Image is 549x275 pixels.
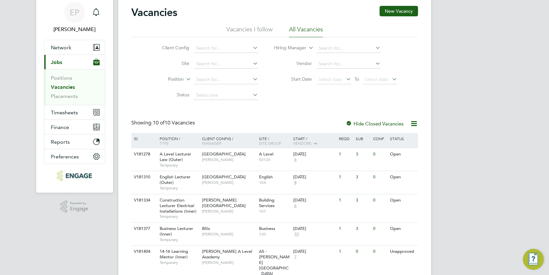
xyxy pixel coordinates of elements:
span: To [353,75,361,83]
button: Network [44,40,105,55]
div: 0 [354,246,371,258]
input: Search for... [316,44,381,53]
div: 0 [371,194,388,206]
label: Site [152,60,189,66]
div: 0 [371,223,388,235]
div: V181310 [132,171,155,183]
span: English Lecturer (Outer) [160,174,191,185]
div: 0 [371,246,388,258]
div: Reqd [337,133,354,144]
button: Reports [44,135,105,149]
div: 1 [337,194,354,206]
span: 6 [293,203,297,209]
span: English [259,174,273,180]
div: 1 [337,246,354,258]
span: 107 [259,209,290,214]
span: [PERSON_NAME] [202,232,256,237]
span: 7 [293,254,297,260]
button: New Vacancy [380,6,418,16]
span: [PERSON_NAME] A Level Academy [202,249,252,260]
div: 1 [337,171,354,183]
span: A Level Lecturer Law (Outer) [160,151,191,162]
span: 50120 [259,157,290,162]
span: Reports [51,139,70,145]
span: Site Group [259,140,281,146]
div: 3 [354,223,371,235]
span: Building Services [259,197,275,208]
div: Status [388,133,417,144]
span: Network [51,44,71,51]
div: 3 [354,194,371,206]
span: 120 [259,232,290,237]
a: Positions [51,75,72,81]
span: Powered by [70,201,88,206]
span: 10 of [153,120,165,126]
span: 104 [259,180,290,185]
div: V181278 [132,148,155,160]
div: Open [388,223,417,235]
label: Client Config [152,45,189,51]
span: Construction Lecturer Electrical Installations (Inner) [160,197,196,214]
div: V181404 [132,246,155,258]
li: Vacancies I follow [226,25,273,37]
input: Search for... [194,59,258,69]
a: Powered byEngage [61,201,88,213]
li: All Vacancies [289,25,323,37]
button: Finance [44,120,105,134]
span: Temporary [160,260,199,265]
span: [PERSON_NAME] [202,157,256,162]
div: Open [388,148,417,160]
span: 14-16 Learning Mentor (Inner) [160,249,188,260]
div: [DATE] [293,174,336,180]
label: Vendor [274,60,312,66]
input: Search for... [194,75,258,84]
div: Conf [371,133,388,144]
div: [DATE] [293,198,336,203]
span: A Level [259,151,273,157]
div: Open [388,171,417,183]
span: Jobs [51,59,62,65]
label: Hide Closed Vacancies [346,121,404,127]
span: Temporary [160,237,199,242]
input: Select one [194,91,258,100]
div: V181377 [132,223,155,235]
span: [PERSON_NAME] [202,260,256,265]
span: Select date [319,76,342,82]
span: Manager [202,140,221,146]
div: ID [132,133,155,144]
span: [GEOGRAPHIC_DATA] [202,151,246,157]
div: Start / [292,133,337,149]
div: Unapproved [388,246,417,258]
div: Sub [354,133,371,144]
img: carbonrecruitment-logo-retina.png [57,170,92,181]
span: [PERSON_NAME][GEOGRAPHIC_DATA] [202,197,246,208]
div: Jobs [44,69,105,105]
span: Engage [70,206,88,212]
span: Temporary [160,186,199,191]
button: Preferences [44,149,105,164]
span: Timesheets [51,109,78,116]
a: EP[PERSON_NAME] [44,2,105,33]
button: Jobs [44,55,105,69]
label: Start Date [274,76,312,82]
div: Site / [257,133,292,149]
span: Temporary [160,214,199,219]
span: [GEOGRAPHIC_DATA] [202,174,246,180]
div: Showing [131,120,196,126]
input: Search for... [194,44,258,53]
span: Business Lecturer (Inner) [160,226,193,237]
div: [DATE] [293,226,336,232]
span: Finance [51,124,69,130]
div: Position / [155,133,200,149]
a: Vacancies [51,84,75,90]
span: [PERSON_NAME] [202,180,256,185]
span: Temporary [160,163,199,168]
div: V181334 [132,194,155,206]
input: Search for... [316,59,381,69]
button: Timesheets [44,105,105,120]
span: Vendors [293,140,311,146]
span: Business [259,226,275,231]
button: Engage Resource Center [523,249,544,270]
span: Preferences [51,154,79,160]
label: Position [146,76,184,83]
